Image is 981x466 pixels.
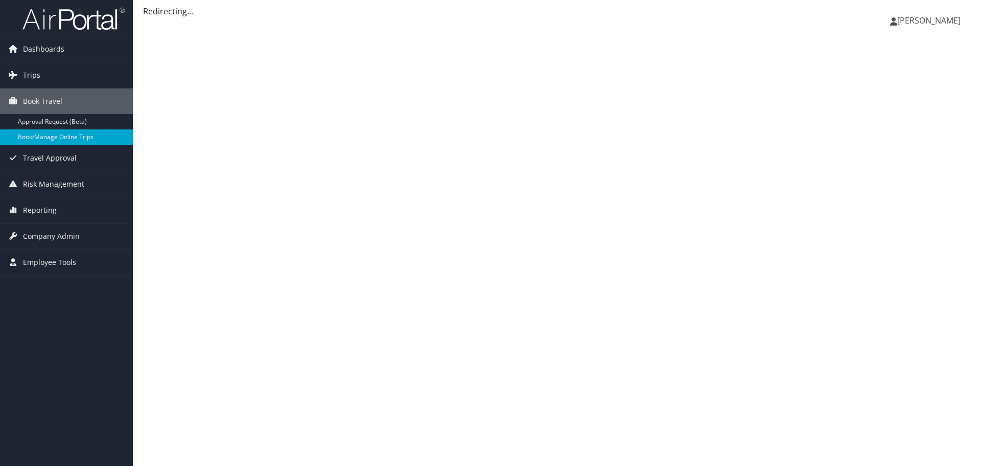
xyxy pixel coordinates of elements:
span: Dashboards [23,36,64,62]
a: [PERSON_NAME] [890,5,971,36]
img: airportal-logo.png [22,7,125,31]
span: [PERSON_NAME] [897,15,961,26]
span: Travel Approval [23,145,77,171]
div: Redirecting... [143,5,971,17]
span: Risk Management [23,171,84,197]
span: Employee Tools [23,250,76,275]
span: Reporting [23,197,57,223]
span: Trips [23,62,40,88]
span: Company Admin [23,224,80,249]
span: Book Travel [23,88,62,114]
